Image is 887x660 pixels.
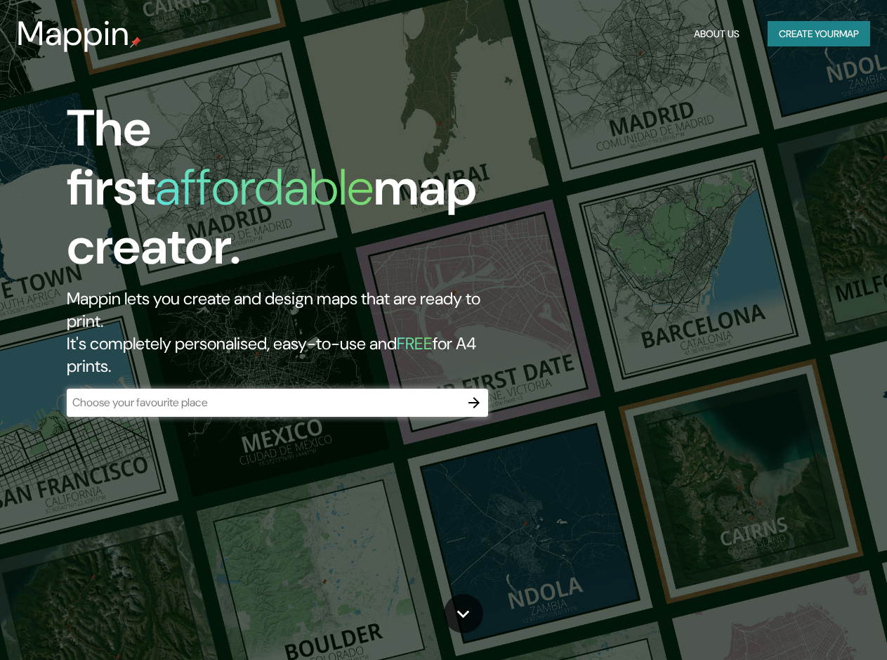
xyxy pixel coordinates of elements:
[130,37,141,48] img: mappin-pin
[17,14,130,53] h3: Mappin
[762,605,872,645] iframe: Help widget launcher
[67,287,511,377] h2: Mappin lets you create and design maps that are ready to print. It's completely personalised, eas...
[67,394,460,410] input: Choose your favourite place
[688,21,745,47] button: About Us
[155,155,374,220] h1: affordable
[397,332,433,354] h5: FREE
[67,99,511,287] h1: The first map creator.
[768,21,870,47] button: Create yourmap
